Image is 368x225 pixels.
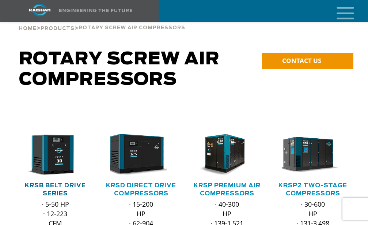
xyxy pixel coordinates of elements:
[24,134,87,176] div: krsb30
[12,4,67,16] img: kaishan logo
[278,183,347,196] a: KRSP2 Two-Stage Compressors
[194,183,261,196] a: KRSP Premium Air Compressors
[276,134,339,176] img: krsp350
[19,50,220,89] span: Rotary Screw Air Compressors
[334,5,346,17] a: mobile menu
[41,26,75,31] span: Products
[196,134,258,176] div: krsp150
[19,26,37,31] span: Home
[262,53,353,69] a: CONTACT US
[41,25,75,31] a: Products
[25,183,86,196] a: KRSB Belt Drive Series
[110,134,172,176] div: krsd125
[105,134,167,176] img: krsd125
[282,134,344,176] div: krsp350
[19,134,81,176] img: krsb30
[79,26,185,30] span: Rotary Screw Air Compressors
[19,25,37,31] a: Home
[106,183,176,196] a: KRSD Direct Drive Compressors
[282,56,321,65] span: CONTACT US
[59,9,132,12] img: Engineering the future
[190,134,253,176] img: krsp150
